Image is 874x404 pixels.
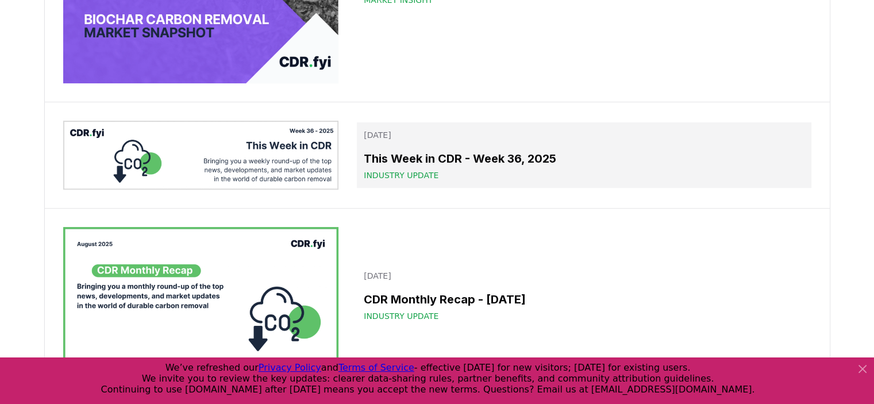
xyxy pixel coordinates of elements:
a: [DATE]CDR Monthly Recap - [DATE]Industry Update [357,263,811,329]
img: This Week in CDR - Week 36, 2025 blog post image [63,121,339,190]
span: Industry Update [364,170,438,181]
span: Industry Update [364,310,438,322]
h3: CDR Monthly Recap - [DATE] [364,291,804,308]
a: [DATE]This Week in CDR - Week 36, 2025Industry Update [357,122,811,188]
img: CDR Monthly Recap - August 2025 blog post image [63,227,339,365]
p: [DATE] [364,270,804,282]
p: [DATE] [364,129,804,141]
h3: This Week in CDR - Week 36, 2025 [364,150,804,167]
